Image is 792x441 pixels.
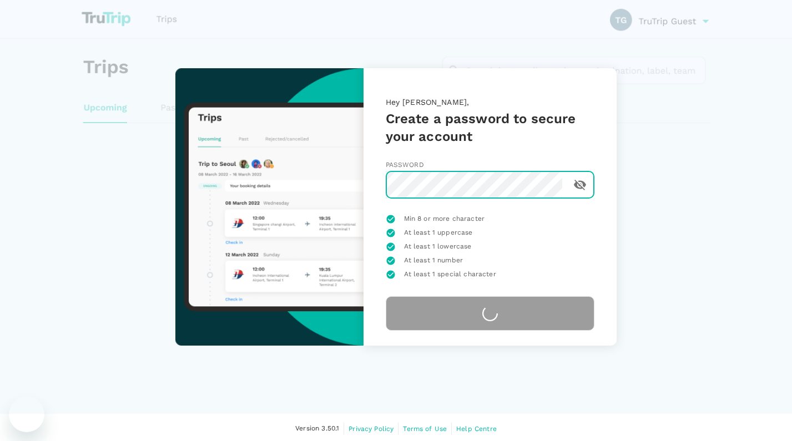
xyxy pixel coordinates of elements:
[404,214,485,225] span: Min 8 or more character
[404,269,496,280] span: At least 1 special character
[9,397,44,432] iframe: Button to launch messaging window
[456,423,497,435] a: Help Centre
[456,425,497,433] span: Help Centre
[386,161,424,169] span: Password
[403,425,447,433] span: Terms of Use
[349,425,394,433] span: Privacy Policy
[175,68,363,346] img: trutrip-set-password
[295,423,339,434] span: Version 3.50.1
[404,255,463,266] span: At least 1 number
[567,171,593,198] button: toggle password visibility
[349,423,394,435] a: Privacy Policy
[386,110,594,145] h5: Create a password to secure your account
[404,227,473,239] span: At least 1 uppercase
[404,241,472,252] span: At least 1 lowercase
[386,97,594,110] p: Hey [PERSON_NAME],
[403,423,447,435] a: Terms of Use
